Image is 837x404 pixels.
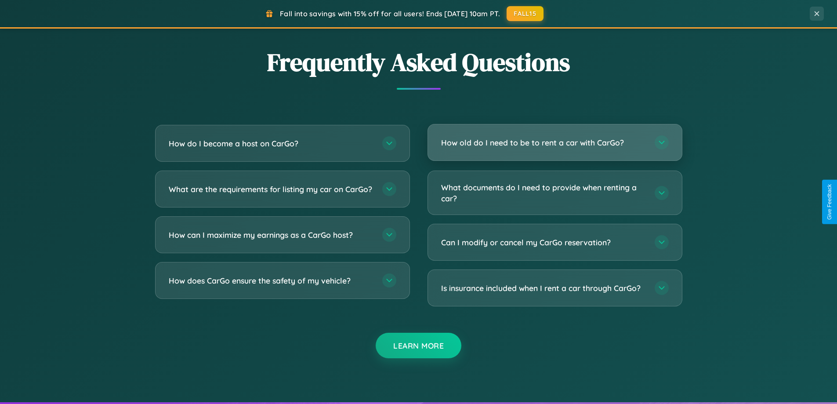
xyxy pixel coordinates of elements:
h2: Frequently Asked Questions [155,45,682,79]
button: Learn More [376,333,461,358]
div: Give Feedback [826,184,833,220]
h3: What are the requirements for listing my car on CarGo? [169,184,373,195]
h3: How can I maximize my earnings as a CarGo host? [169,229,373,240]
h3: How old do I need to be to rent a car with CarGo? [441,137,646,148]
h3: How do I become a host on CarGo? [169,138,373,149]
h3: Is insurance included when I rent a car through CarGo? [441,283,646,294]
h3: What documents do I need to provide when renting a car? [441,182,646,204]
span: Fall into savings with 15% off for all users! Ends [DATE] 10am PT. [280,9,500,18]
button: FALL15 [507,6,544,21]
h3: Can I modify or cancel my CarGo reservation? [441,237,646,248]
h3: How does CarGo ensure the safety of my vehicle? [169,275,373,286]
